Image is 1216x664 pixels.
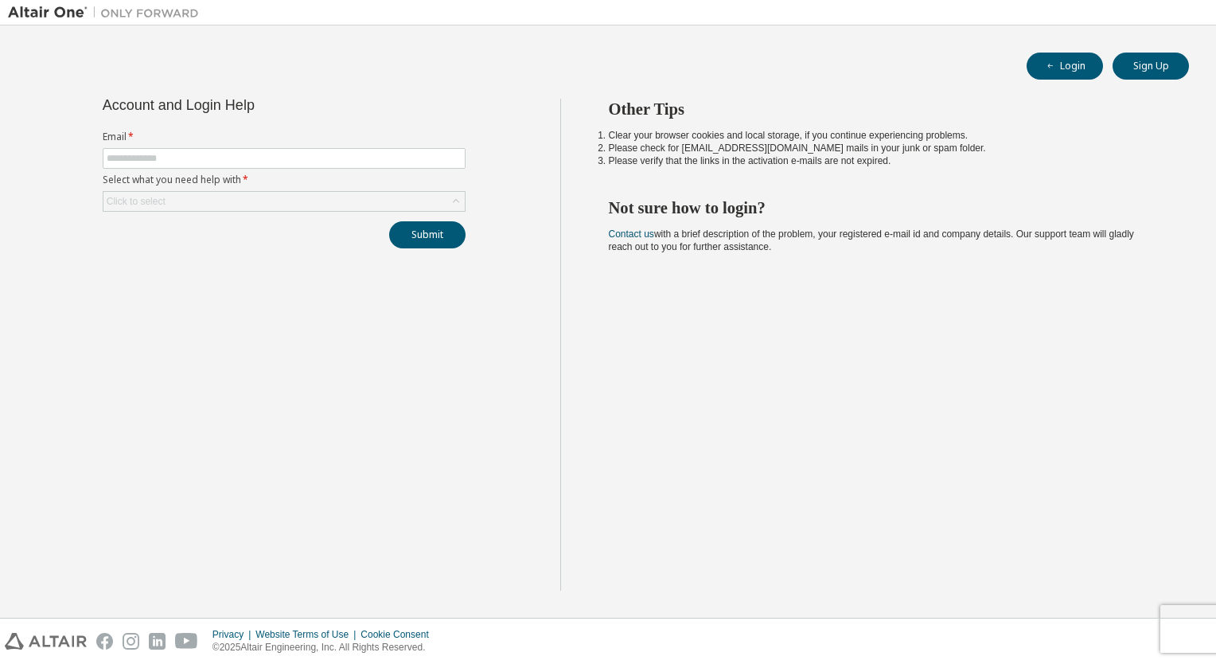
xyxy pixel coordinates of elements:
img: youtube.svg [175,633,198,650]
div: Cookie Consent [361,628,438,641]
label: Email [103,131,466,143]
img: facebook.svg [96,633,113,650]
button: Submit [389,221,466,248]
div: Website Terms of Use [255,628,361,641]
span: with a brief description of the problem, your registered e-mail id and company details. Our suppo... [609,228,1134,252]
li: Please verify that the links in the activation e-mails are not expired. [609,154,1161,167]
img: linkedin.svg [149,633,166,650]
button: Sign Up [1113,53,1189,80]
img: altair_logo.svg [5,633,87,650]
div: Account and Login Help [103,99,393,111]
div: Privacy [212,628,255,641]
img: Altair One [8,5,207,21]
div: Click to select [107,195,166,208]
button: Login [1027,53,1103,80]
h2: Other Tips [609,99,1161,119]
img: instagram.svg [123,633,139,650]
label: Select what you need help with [103,174,466,186]
li: Please check for [EMAIL_ADDRESS][DOMAIN_NAME] mails in your junk or spam folder. [609,142,1161,154]
a: Contact us [609,228,654,240]
li: Clear your browser cookies and local storage, if you continue experiencing problems. [609,129,1161,142]
div: Click to select [103,192,465,211]
p: © 2025 Altair Engineering, Inc. All Rights Reserved. [212,641,438,654]
h2: Not sure how to login? [609,197,1161,218]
